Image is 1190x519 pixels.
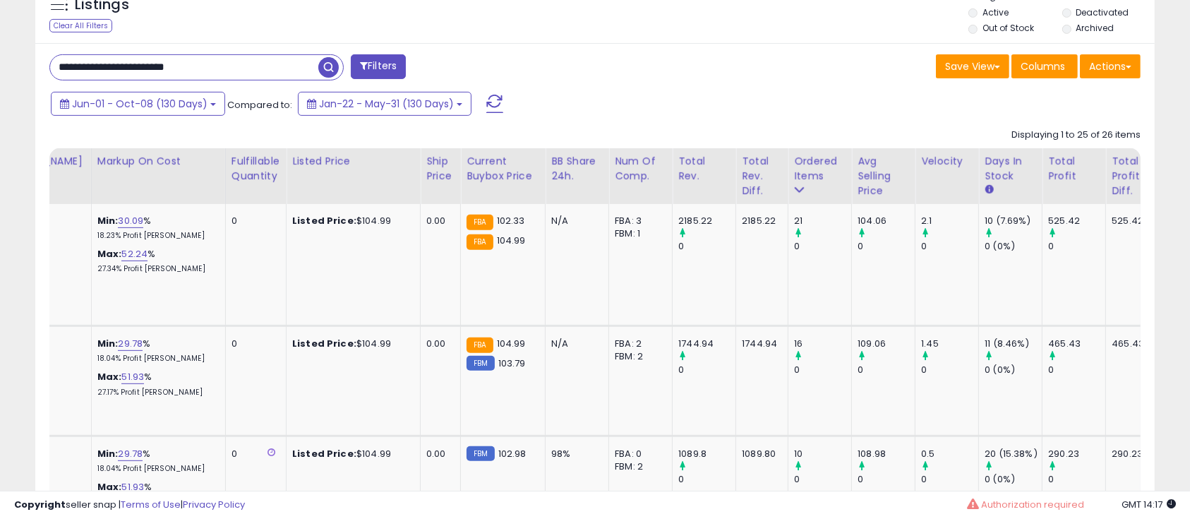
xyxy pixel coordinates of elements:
[227,98,292,112] span: Compared to:
[97,231,215,241] p: 18.23% Profit [PERSON_NAME]
[292,154,414,169] div: Listed Price
[497,337,526,350] span: 104.99
[467,215,493,230] small: FBA
[497,214,525,227] span: 102.33
[678,154,730,184] div: Total Rev.
[678,338,735,350] div: 1744.94
[678,215,735,227] div: 2185.22
[921,154,973,169] div: Velocity
[794,364,851,376] div: 0
[794,215,851,227] div: 21
[97,248,215,274] div: %
[551,215,598,227] div: N/A
[921,240,978,253] div: 0
[97,447,119,460] b: Min:
[985,448,1042,460] div: 20 (15.38%)
[742,338,777,350] div: 1744.94
[742,215,777,227] div: 2185.22
[292,337,356,350] b: Listed Price:
[97,464,215,474] p: 18.04% Profit [PERSON_NAME]
[858,473,915,486] div: 0
[1021,59,1065,73] span: Columns
[794,240,851,253] div: 0
[615,350,661,363] div: FBM: 2
[858,364,915,376] div: 0
[1048,154,1100,184] div: Total Profit
[1122,498,1176,511] span: 2025-10-9 14:17 GMT
[985,364,1042,376] div: 0 (0%)
[426,448,450,460] div: 0.00
[1011,129,1141,142] div: Displaying 1 to 25 of 26 items
[232,448,275,460] div: 0
[985,215,1042,227] div: 10 (7.69%)
[1076,22,1114,34] label: Archived
[51,92,225,116] button: Jun-01 - Oct-08 (130 Days)
[1112,215,1144,227] div: 525.42
[794,338,851,350] div: 16
[858,240,915,253] div: 0
[497,234,526,247] span: 104.99
[678,448,735,460] div: 1089.8
[985,154,1036,184] div: Days In Stock
[678,473,735,486] div: 0
[1080,54,1141,78] button: Actions
[118,447,143,461] a: 29.78
[551,338,598,350] div: N/A
[467,356,494,371] small: FBM
[14,499,245,512] div: seller snap | |
[985,184,993,196] small: Days In Stock.
[985,240,1042,253] div: 0 (0%)
[982,6,1009,18] label: Active
[615,154,666,184] div: Num of Comp.
[351,54,406,79] button: Filters
[467,154,539,184] div: Current Buybox Price
[985,338,1042,350] div: 11 (8.46%)
[921,473,978,486] div: 0
[292,214,356,227] b: Listed Price:
[1048,473,1105,486] div: 0
[985,473,1042,486] div: 0 (0%)
[551,154,603,184] div: BB Share 24h.
[858,338,915,350] div: 109.06
[232,338,275,350] div: 0
[183,498,245,511] a: Privacy Policy
[678,364,735,376] div: 0
[1048,364,1105,376] div: 0
[97,215,215,241] div: %
[858,215,915,227] div: 104.06
[921,338,978,350] div: 1.45
[921,215,978,227] div: 2.1
[97,214,119,227] b: Min:
[858,448,915,460] div: 108.98
[742,448,777,460] div: 1089.80
[49,19,112,32] div: Clear All Filters
[1112,338,1144,350] div: 465.43
[232,154,280,184] div: Fulfillable Quantity
[232,215,275,227] div: 0
[97,371,215,397] div: %
[1,154,85,169] div: [PERSON_NAME]
[292,448,409,460] div: $104.99
[982,22,1034,34] label: Out of Stock
[97,337,119,350] b: Min:
[467,234,493,250] small: FBA
[467,446,494,461] small: FBM
[921,364,978,376] div: 0
[794,448,851,460] div: 10
[97,264,215,274] p: 27.34% Profit [PERSON_NAME]
[118,337,143,351] a: 29.78
[97,370,122,383] b: Max:
[1076,6,1129,18] label: Deactivated
[72,97,208,111] span: Jun-01 - Oct-08 (130 Days)
[858,154,909,198] div: Avg Selling Price
[292,447,356,460] b: Listed Price:
[615,215,661,227] div: FBA: 3
[1112,448,1144,460] div: 290.23
[292,338,409,350] div: $104.99
[97,388,215,398] p: 27.17% Profit [PERSON_NAME]
[615,448,661,460] div: FBA: 0
[615,338,661,350] div: FBA: 2
[498,357,526,370] span: 103.79
[1048,338,1105,350] div: 465.43
[615,227,661,240] div: FBM: 1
